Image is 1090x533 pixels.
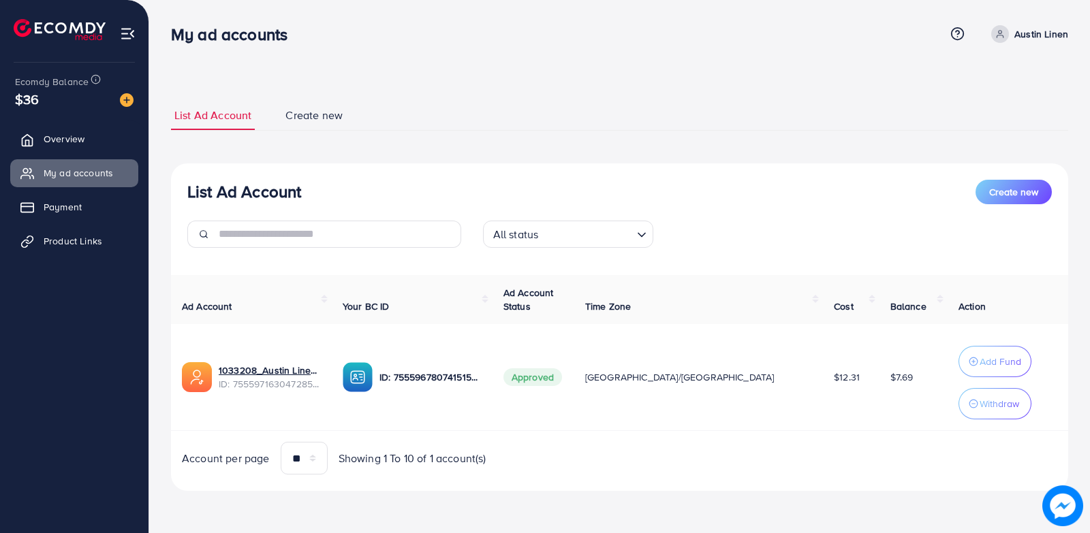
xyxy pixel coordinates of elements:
span: List Ad Account [174,108,251,123]
p: Austin Linen [1014,26,1068,42]
span: Action [959,300,986,313]
a: Overview [10,125,138,152]
span: Ecomdy Balance [15,75,89,88]
span: My ad accounts [44,166,113,180]
span: Your BC ID [343,300,390,313]
span: Create new [285,108,343,123]
span: Payment [44,200,82,214]
img: image [1042,485,1083,526]
a: My ad accounts [10,159,138,187]
span: Showing 1 To 10 of 1 account(s) [339,451,486,466]
span: Overview [44,132,84,146]
span: Account per page [182,451,270,466]
span: Approved [503,368,562,386]
span: $36 [15,89,39,109]
button: Create new [976,180,1052,204]
input: Search for option [542,222,631,244]
img: image [120,93,134,107]
span: $12.31 [834,370,860,384]
button: Add Fund [959,346,1031,377]
a: Austin Linen [986,25,1068,43]
span: Ad Account [182,300,232,313]
a: 1033208_Austin Linen Ad Account # 1_1759261785729 [219,364,321,377]
p: Add Fund [980,353,1021,370]
p: ID: 7555967807415156743 [379,369,482,385]
div: <span class='underline'>1033208_Austin Linen Ad Account # 1_1759261785729</span></br>755597163047... [219,364,321,391]
h3: List Ad Account [187,182,301,201]
a: Product Links [10,227,138,255]
img: ic-ba-acc.ded83a64.svg [343,362,373,392]
img: ic-ads-acc.e4c84228.svg [182,362,212,392]
p: Withdraw [980,395,1019,412]
a: Payment [10,193,138,221]
span: Time Zone [585,300,631,313]
span: [GEOGRAPHIC_DATA]/[GEOGRAPHIC_DATA] [585,370,775,384]
span: $7.69 [890,370,914,384]
button: Withdraw [959,388,1031,419]
h3: My ad accounts [171,25,298,44]
span: Balance [890,300,926,313]
img: logo [14,19,106,40]
span: ID: 7555971630472855568 [219,377,321,391]
img: menu [120,26,136,42]
span: Ad Account Status [503,286,554,313]
span: Product Links [44,234,102,248]
div: Search for option [483,221,653,248]
span: Cost [834,300,854,313]
span: All status [490,225,542,244]
span: Create new [989,185,1038,199]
